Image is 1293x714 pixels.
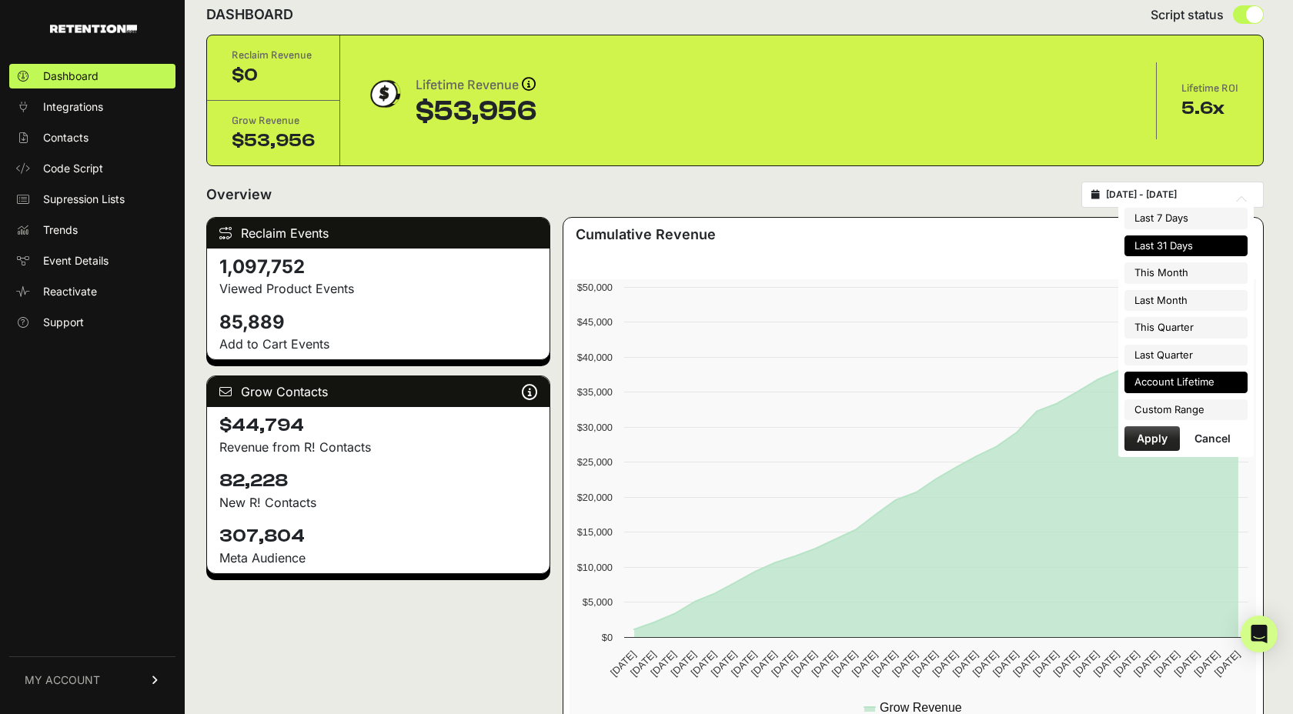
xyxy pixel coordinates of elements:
[870,649,900,679] text: [DATE]
[971,649,1001,679] text: [DATE]
[1212,649,1242,679] text: [DATE]
[577,282,613,293] text: $50,000
[951,649,981,679] text: [DATE]
[365,75,403,113] img: dollar-coin-05c43ed7efb7bc0c12610022525b4bbbb207c7efeef5aecc26f025e68dcafac9.png
[1182,426,1243,451] button: Cancel
[1124,317,1248,339] li: This Quarter
[1192,649,1222,679] text: [DATE]
[1124,235,1248,257] li: Last 31 Days
[830,649,860,679] text: [DATE]
[577,386,613,398] text: $35,000
[9,310,175,335] a: Support
[1172,649,1202,679] text: [DATE]
[219,549,537,567] div: Meta Audience
[602,632,613,643] text: $0
[43,253,109,269] span: Event Details
[232,63,315,88] div: $0
[880,701,962,714] text: Grow Revenue
[1011,649,1041,679] text: [DATE]
[1091,649,1121,679] text: [DATE]
[709,649,739,679] text: [DATE]
[1181,81,1238,96] div: Lifetime ROI
[1124,372,1248,393] li: Account Lifetime
[9,656,175,703] a: MY ACCOUNT
[219,279,537,298] p: Viewed Product Events
[628,649,658,679] text: [DATE]
[1124,399,1248,421] li: Custom Range
[991,649,1021,679] text: [DATE]
[583,596,613,608] text: $5,000
[577,352,613,363] text: $40,000
[43,315,84,330] span: Support
[576,224,716,245] h3: Cumulative Revenue
[689,649,719,679] text: [DATE]
[577,456,613,468] text: $25,000
[9,64,175,88] a: Dashboard
[232,113,315,128] div: Grow Revenue
[577,492,613,503] text: $20,000
[219,413,537,438] h4: $44,794
[1124,426,1180,451] button: Apply
[219,524,537,549] h4: 307,804
[577,422,613,433] text: $30,000
[43,99,103,115] span: Integrations
[770,649,800,679] text: [DATE]
[416,75,536,96] div: Lifetime Revenue
[9,95,175,119] a: Integrations
[219,438,537,456] p: Revenue from R! Contacts
[577,316,613,328] text: $45,000
[207,218,550,249] div: Reclaim Events
[577,562,613,573] text: $10,000
[206,4,293,25] h2: DASHBOARD
[43,192,125,207] span: Supression Lists
[50,25,137,33] img: Retention.com
[232,128,315,153] div: $53,956
[1124,262,1248,284] li: This Month
[1124,345,1248,366] li: Last Quarter
[219,493,537,512] p: New R! Contacts
[9,249,175,273] a: Event Details
[1051,649,1081,679] text: [DATE]
[232,48,315,63] div: Reclaim Revenue
[9,279,175,304] a: Reactivate
[1131,649,1161,679] text: [DATE]
[649,649,679,679] text: [DATE]
[1111,649,1141,679] text: [DATE]
[9,218,175,242] a: Trends
[1124,290,1248,312] li: Last Month
[219,255,537,279] h4: 1,097,752
[1152,649,1182,679] text: [DATE]
[850,649,880,679] text: [DATE]
[930,649,961,679] text: [DATE]
[1241,616,1278,652] div: Open Intercom Messenger
[25,672,100,688] span: MY ACCOUNT
[608,649,638,679] text: [DATE]
[810,649,840,679] text: [DATE]
[1181,96,1238,121] div: 5.6x
[749,649,779,679] text: [DATE]
[416,96,536,127] div: $53,956
[219,335,537,353] p: Add to Cart Events
[1031,649,1061,679] text: [DATE]
[206,184,272,205] h2: Overview
[577,526,613,538] text: $15,000
[207,376,550,407] div: Grow Contacts
[43,161,103,176] span: Code Script
[890,649,920,679] text: [DATE]
[669,649,699,679] text: [DATE]
[1151,5,1224,24] span: Script status
[790,649,820,679] text: [DATE]
[1071,649,1101,679] text: [DATE]
[43,68,99,84] span: Dashboard
[219,310,537,335] h4: 85,889
[9,125,175,150] a: Contacts
[43,222,78,238] span: Trends
[219,469,537,493] h4: 82,228
[729,649,759,679] text: [DATE]
[43,284,97,299] span: Reactivate
[1124,208,1248,229] li: Last 7 Days
[43,130,89,145] span: Contacts
[9,187,175,212] a: Supression Lists
[9,156,175,181] a: Code Script
[910,649,941,679] text: [DATE]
